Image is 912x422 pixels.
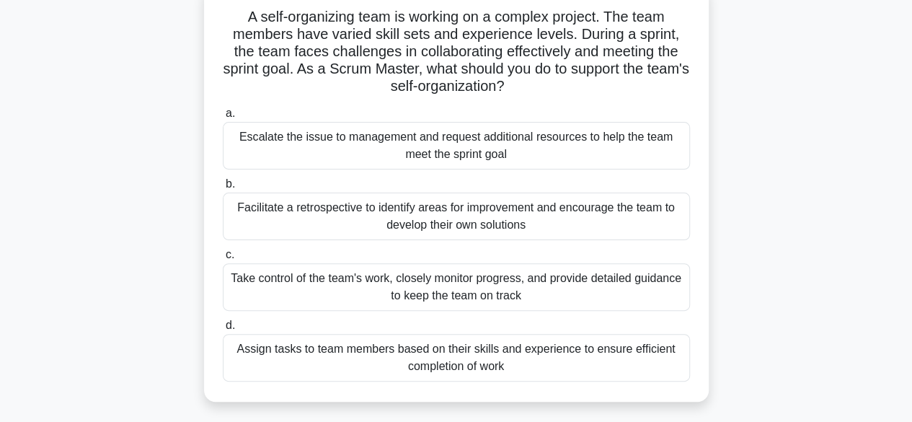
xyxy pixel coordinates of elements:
[221,8,691,96] h5: A self-organizing team is working on a complex project. The team members have varied skill sets a...
[226,107,235,119] span: a.
[226,177,235,190] span: b.
[223,263,690,311] div: Take control of the team's work, closely monitor progress, and provide detailed guidance to keep ...
[226,248,234,260] span: c.
[226,319,235,331] span: d.
[223,193,690,240] div: Facilitate a retrospective to identify areas for improvement and encourage the team to develop th...
[223,334,690,382] div: Assign tasks to team members based on their skills and experience to ensure efficient completion ...
[223,122,690,170] div: Escalate the issue to management and request additional resources to help the team meet the sprin...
